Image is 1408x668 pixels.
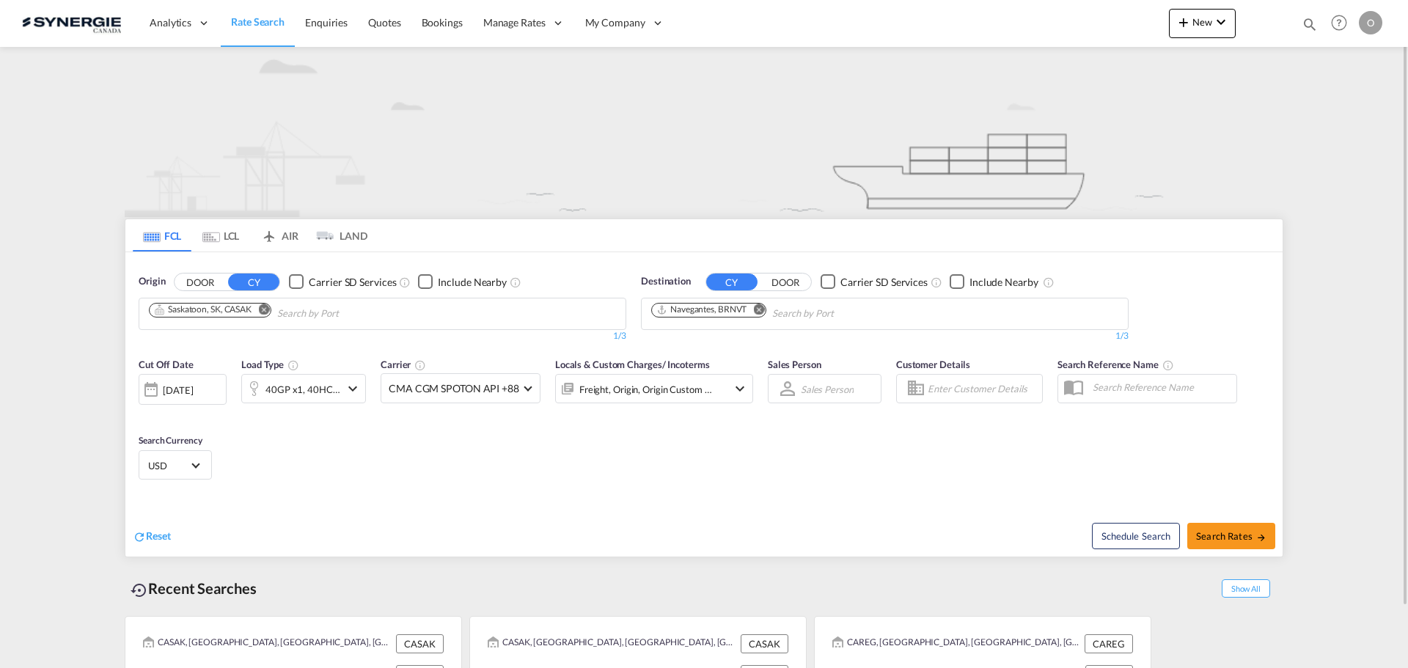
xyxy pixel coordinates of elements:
md-checkbox: Checkbox No Ink [289,274,396,290]
span: Carrier [381,359,426,370]
span: USD [148,459,189,472]
span: Search Rates [1196,530,1266,542]
button: Remove [744,304,766,318]
button: CY [706,274,758,290]
md-icon: Unchecked: Search for CY (Container Yard) services for all selected carriers.Checked : Search for... [931,276,942,288]
md-icon: icon-information-outline [287,359,299,371]
div: icon-refreshReset [133,529,171,545]
span: Customer Details [896,359,970,370]
md-icon: Unchecked: Search for CY (Container Yard) services for all selected carriers.Checked : Search for... [399,276,411,288]
div: Recent Searches [125,572,263,605]
div: 40GP x1 40HC x1 [265,379,340,400]
md-checkbox: Checkbox No Ink [950,274,1038,290]
md-icon: icon-chevron-down [1212,13,1230,31]
div: Press delete to remove this chip. [154,304,254,316]
md-icon: icon-airplane [260,227,278,238]
div: CASAK, Saskatoon, SK, Canada, North America, Americas [488,634,737,653]
button: icon-plus 400-fgNewicon-chevron-down [1169,9,1236,38]
div: 1/3 [139,330,626,342]
img: 1f56c880d42311ef80fc7dca854c8e59.png [22,7,121,40]
div: [DATE] [139,374,227,405]
div: 40GP x1 40HC x1icon-chevron-down [241,374,366,403]
div: Carrier SD Services [840,275,928,290]
div: [DATE] [163,383,193,397]
span: Help [1327,10,1352,35]
div: Freight Origin Origin Custom Destination Destination Custom Factory Stuffingicon-chevron-down [555,374,753,403]
span: Quotes [368,16,400,29]
div: icon-magnify [1302,16,1318,38]
div: O [1359,11,1382,34]
span: Bookings [422,16,463,29]
md-select: Sales Person [799,378,855,400]
md-tab-item: LAND [309,219,367,252]
md-icon: icon-chevron-down [344,380,362,397]
span: My Company [585,15,645,30]
md-icon: Your search will be saved by the below given name [1162,359,1174,371]
span: Cut Off Date [139,359,194,370]
span: Load Type [241,359,299,370]
md-icon: icon-magnify [1302,16,1318,32]
md-chips-wrap: Chips container. Use arrow keys to select chips. [147,298,422,326]
button: Search Ratesicon-arrow-right [1187,523,1275,549]
div: Saskatoon, SK, CASAK [154,304,252,316]
div: Navegantes, BRNVT [656,304,747,316]
div: CAREG [1085,634,1133,653]
button: CY [228,274,279,290]
span: Analytics [150,15,191,30]
md-select: Select Currency: $ USDUnited States Dollar [147,455,204,476]
input: Chips input. [772,302,912,326]
md-icon: The selected Trucker/Carrierwill be displayed in the rate results If the rates are from another f... [414,359,426,371]
md-datepicker: Select [139,403,150,423]
div: 1/3 [641,330,1129,342]
span: Manage Rates [483,15,546,30]
md-icon: icon-refresh [133,530,146,543]
md-checkbox: Checkbox No Ink [821,274,928,290]
md-pagination-wrapper: Use the left and right arrow keys to navigate between tabs [133,219,367,252]
md-checkbox: Checkbox No Ink [418,274,507,290]
div: Freight Origin Origin Custom Destination Destination Custom Factory Stuffing [579,379,713,400]
span: Reset [146,529,171,542]
md-icon: Unchecked: Ignores neighbouring ports when fetching rates.Checked : Includes neighbouring ports w... [510,276,521,288]
span: Locals & Custom Charges [555,359,710,370]
md-tab-item: AIR [250,219,309,252]
md-icon: icon-backup-restore [131,581,148,599]
input: Chips input. [277,302,417,326]
div: CASAK [741,634,788,653]
button: Remove [249,304,271,318]
div: Help [1327,10,1359,37]
span: CMA CGM SPOTON API +88 [389,381,519,396]
span: Search Currency [139,435,202,446]
span: Origin [139,274,165,289]
md-icon: icon-arrow-right [1256,532,1266,543]
div: Press delete to remove this chip. [656,304,749,316]
md-icon: icon-plus 400-fg [1175,13,1192,31]
img: new-FCL.png [125,47,1283,217]
div: CASAK [396,634,444,653]
md-icon: icon-chevron-down [731,380,749,397]
md-chips-wrap: Chips container. Use arrow keys to select chips. [649,298,917,326]
span: / Incoterms [662,359,710,370]
div: CASAK, Saskatoon, SK, Canada, North America, Americas [143,634,392,653]
span: Sales Person [768,359,821,370]
div: OriginDOOR CY Checkbox No InkUnchecked: Search for CY (Container Yard) services for all selected ... [125,252,1283,557]
div: Include Nearby [969,275,1038,290]
md-tab-item: LCL [191,219,250,252]
span: Rate Search [231,15,285,28]
md-icon: Unchecked: Ignores neighbouring ports when fetching rates.Checked : Includes neighbouring ports w... [1043,276,1055,288]
div: Include Nearby [438,275,507,290]
md-tab-item: FCL [133,219,191,252]
button: DOOR [175,274,226,290]
button: DOOR [760,274,811,290]
span: Search Reference Name [1057,359,1174,370]
span: Show All [1222,579,1270,598]
div: CAREG, Regina, SK, Canada, North America, Americas [832,634,1081,653]
button: Note: By default Schedule search will only considerorigin ports, destination ports and cut off da... [1092,523,1180,549]
input: Search Reference Name [1085,376,1236,398]
input: Enter Customer Details [928,378,1038,400]
div: Carrier SD Services [309,275,396,290]
span: New [1175,16,1230,28]
span: Destination [641,274,691,289]
span: Enquiries [305,16,348,29]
